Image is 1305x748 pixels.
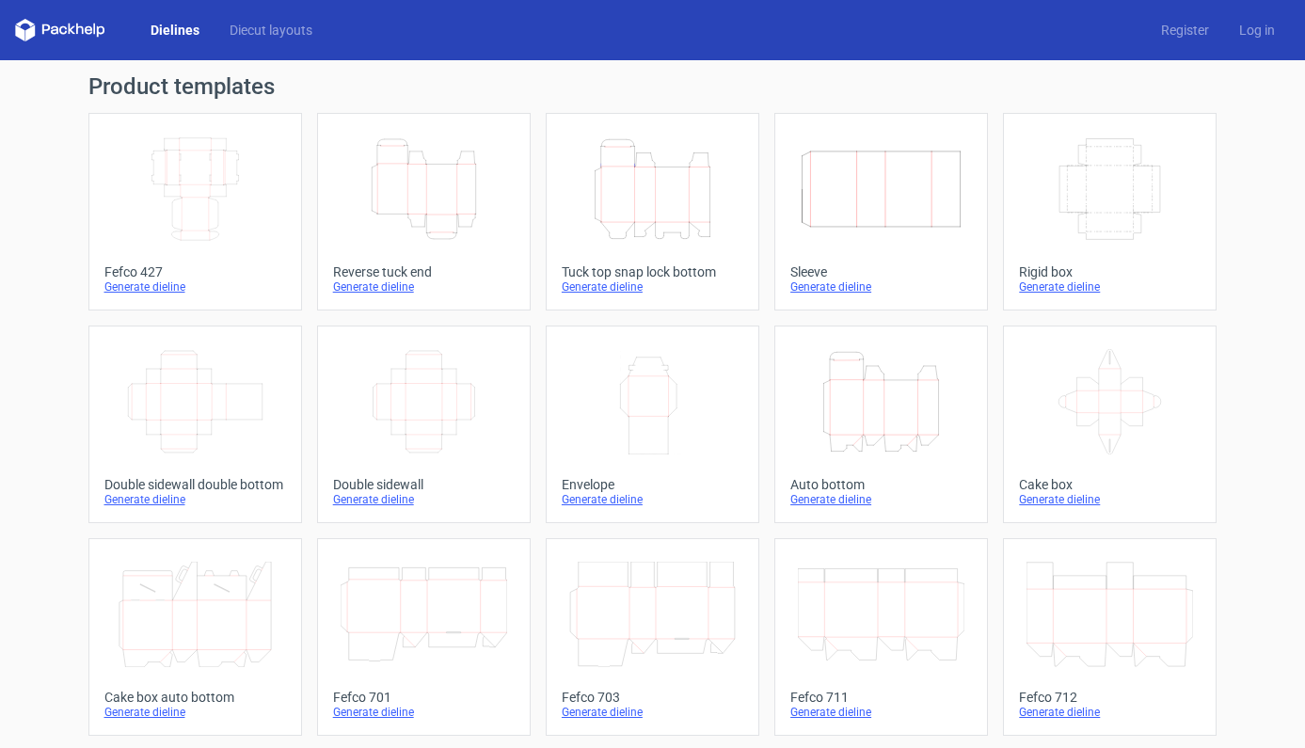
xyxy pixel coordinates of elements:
[1224,21,1290,40] a: Log in
[562,279,743,294] div: Generate dieline
[215,21,327,40] a: Diecut layouts
[88,538,302,736] a: Cake box auto bottomGenerate dieline
[562,477,743,492] div: Envelope
[333,279,515,294] div: Generate dieline
[333,492,515,507] div: Generate dieline
[562,492,743,507] div: Generate dieline
[333,690,515,705] div: Fefco 701
[1003,326,1217,523] a: Cake boxGenerate dieline
[790,264,972,279] div: Sleeve
[562,264,743,279] div: Tuck top snap lock bottom
[790,279,972,294] div: Generate dieline
[790,705,972,720] div: Generate dieline
[104,492,286,507] div: Generate dieline
[1146,21,1224,40] a: Register
[1019,264,1201,279] div: Rigid box
[1019,279,1201,294] div: Generate dieline
[790,690,972,705] div: Fefco 711
[1003,538,1217,736] a: Fefco 712Generate dieline
[333,705,515,720] div: Generate dieline
[104,279,286,294] div: Generate dieline
[104,264,286,279] div: Fefco 427
[88,326,302,523] a: Double sidewall double bottomGenerate dieline
[562,705,743,720] div: Generate dieline
[774,326,988,523] a: Auto bottomGenerate dieline
[562,690,743,705] div: Fefco 703
[333,264,515,279] div: Reverse tuck end
[104,705,286,720] div: Generate dieline
[135,21,215,40] a: Dielines
[1019,492,1201,507] div: Generate dieline
[774,538,988,736] a: Fefco 711Generate dieline
[1019,705,1201,720] div: Generate dieline
[790,492,972,507] div: Generate dieline
[317,538,531,736] a: Fefco 701Generate dieline
[88,113,302,310] a: Fefco 427Generate dieline
[790,477,972,492] div: Auto bottom
[546,538,759,736] a: Fefco 703Generate dieline
[1019,477,1201,492] div: Cake box
[317,113,531,310] a: Reverse tuck endGenerate dieline
[546,113,759,310] a: Tuck top snap lock bottomGenerate dieline
[546,326,759,523] a: EnvelopeGenerate dieline
[1003,113,1217,310] a: Rigid boxGenerate dieline
[104,690,286,705] div: Cake box auto bottom
[104,477,286,492] div: Double sidewall double bottom
[317,326,531,523] a: Double sidewallGenerate dieline
[88,75,1217,98] h1: Product templates
[774,113,988,310] a: SleeveGenerate dieline
[333,477,515,492] div: Double sidewall
[1019,690,1201,705] div: Fefco 712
